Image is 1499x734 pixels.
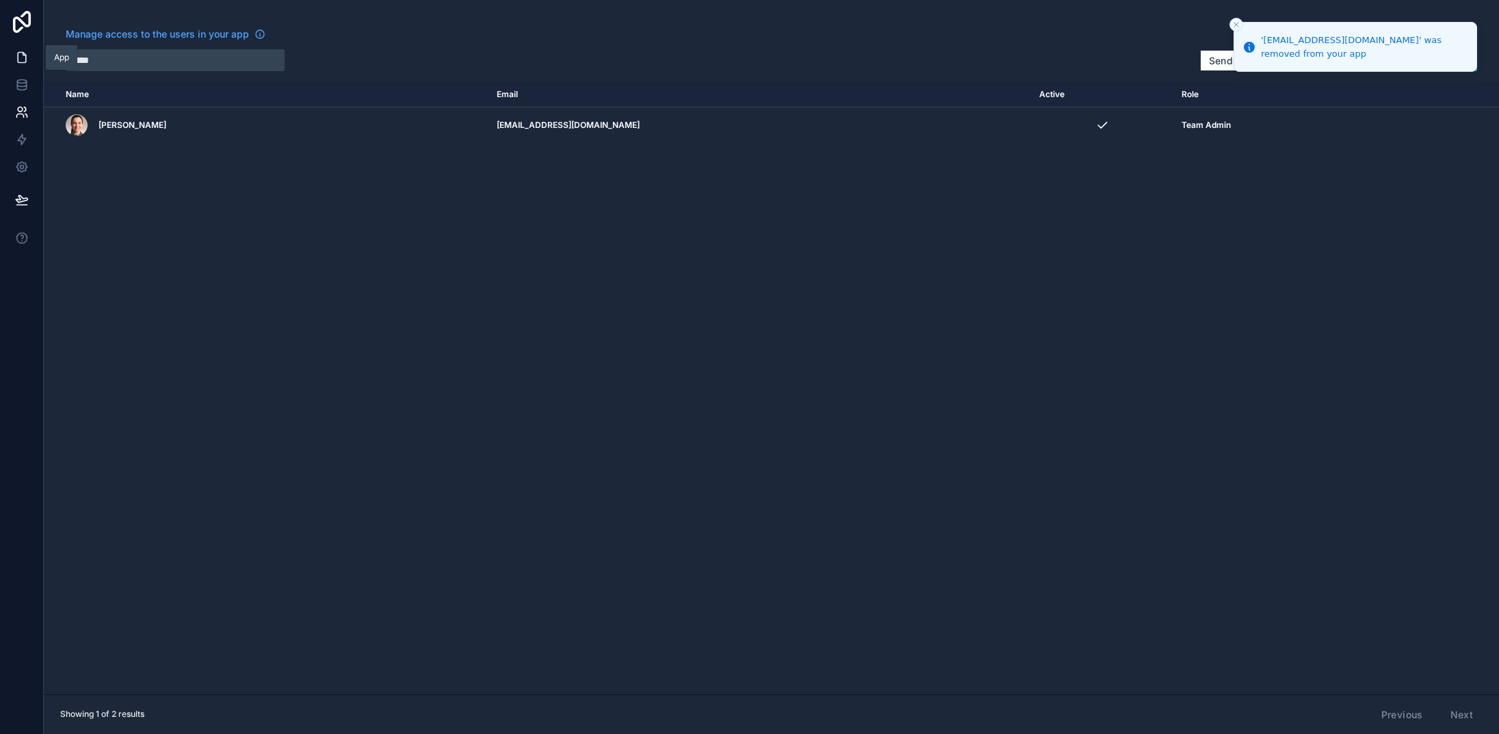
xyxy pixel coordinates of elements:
[44,82,488,107] th: Name
[1182,120,1231,131] span: Team Admin
[488,82,1031,107] th: Email
[1173,82,1397,107] th: Role
[99,120,166,131] span: [PERSON_NAME]
[66,27,249,41] span: Manage access to the users in your app
[1031,82,1173,107] th: Active
[1229,18,1243,31] button: Close toast
[44,82,1499,694] div: scrollable content
[1200,50,1357,72] button: Send invite [PERSON_NAME]
[54,52,69,63] div: App
[488,107,1031,144] td: [EMAIL_ADDRESS][DOMAIN_NAME]
[66,27,265,41] a: Manage access to the users in your app
[1261,34,1465,60] div: '[EMAIL_ADDRESS][DOMAIN_NAME]' was removed from your app
[60,709,144,720] span: Showing 1 of 2 results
